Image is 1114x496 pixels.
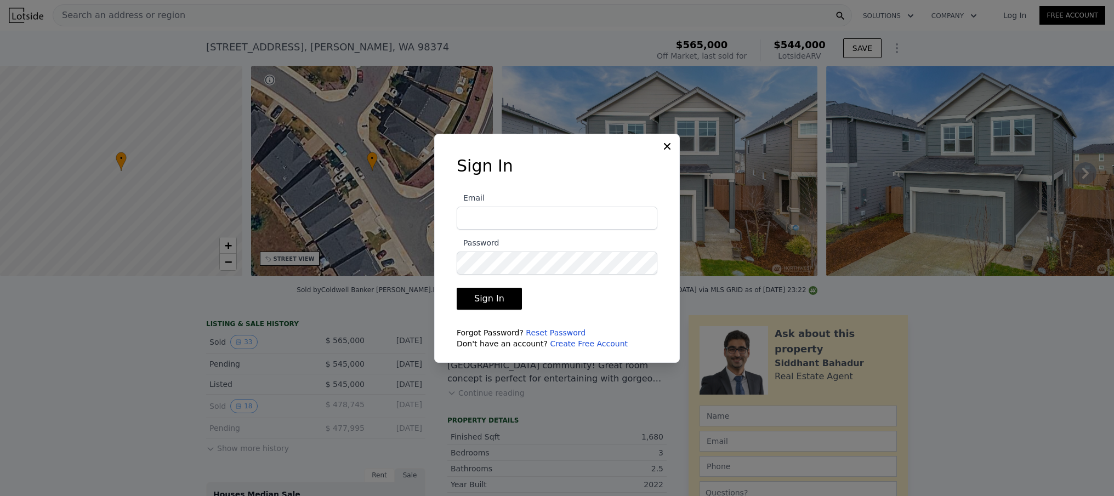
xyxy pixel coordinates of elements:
button: Sign In [457,288,522,310]
h3: Sign In [457,156,657,176]
a: Reset Password [526,328,586,337]
span: Password [457,238,499,247]
span: Email [457,193,485,202]
div: Forgot Password? Don't have an account? [457,327,657,349]
a: Create Free Account [550,339,628,348]
input: Password [457,252,657,275]
input: Email [457,207,657,230]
